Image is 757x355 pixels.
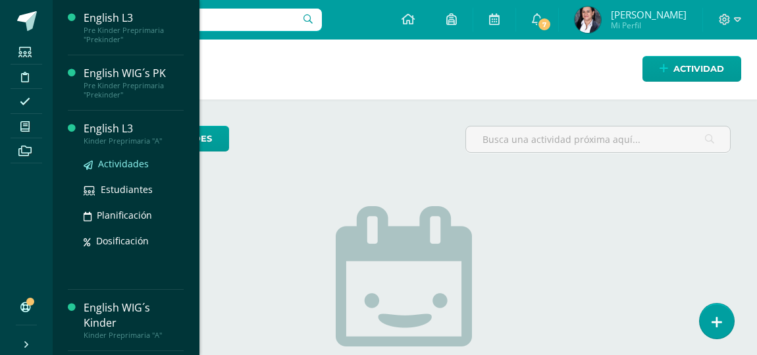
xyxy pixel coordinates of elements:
[466,126,730,152] input: Busca una actividad próxima aquí...
[84,121,184,146] a: English L3Kinder Preprimaria "A"
[84,66,184,99] a: English WIG´s PKPre Kinder Preprimaria "Prekinder"
[84,11,184,44] a: English L3Pre Kinder Preprimaria "Prekinder"
[84,300,184,331] div: English WIG´s Kinder
[84,66,184,81] div: English WIG´s PK
[96,234,149,247] span: Dosificación
[84,26,184,44] div: Pre Kinder Preprimaria "Prekinder"
[84,156,184,171] a: Actividades
[611,20,687,31] span: Mi Perfil
[575,7,601,33] img: 8fa1bb6f95986653a7375feccdb001ea.png
[97,209,152,221] span: Planificación
[642,56,741,82] a: Actividad
[611,8,687,21] span: [PERSON_NAME]
[101,183,153,196] span: Estudiantes
[84,121,184,136] div: English L3
[84,300,184,340] a: English WIG´s KinderKinder Preprimaria "A"
[84,11,184,26] div: English L3
[673,57,724,81] span: Actividad
[84,81,184,99] div: Pre Kinder Preprimaria "Prekinder"
[84,207,184,223] a: Planificación
[84,233,184,248] a: Dosificación
[84,331,184,340] div: Kinder Preprimaria "A"
[84,182,184,197] a: Estudiantes
[84,136,184,146] div: Kinder Preprimaria "A"
[537,17,552,32] span: 7
[68,40,741,99] h1: Actividades
[98,157,149,170] span: Actividades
